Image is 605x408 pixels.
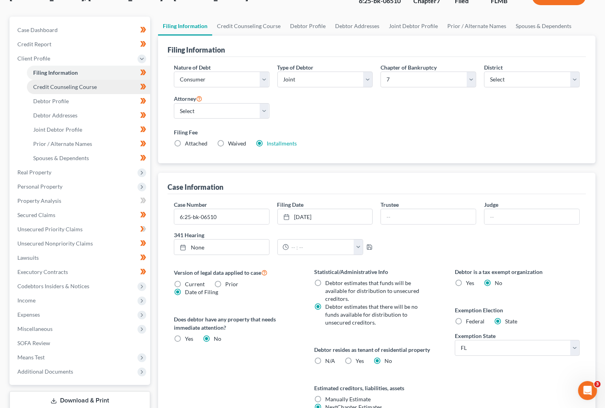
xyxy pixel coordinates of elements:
[17,212,55,218] span: Secured Claims
[228,140,246,147] span: Waived
[484,200,498,209] label: Judge
[315,384,439,392] label: Estimated creditors, liabilities, assets
[225,281,238,287] span: Prior
[484,63,503,72] label: District
[185,140,207,147] span: Attached
[27,80,150,94] a: Credit Counseling Course
[289,240,354,255] input: -- : --
[381,200,399,209] label: Trustee
[174,268,299,277] label: Version of legal data applied to case
[381,63,437,72] label: Chapter of Bankruptcy
[33,112,77,119] span: Debtor Addresses
[33,83,97,90] span: Credit Counseling Course
[594,381,601,387] span: 3
[277,200,304,209] label: Filing Date
[278,209,373,224] a: [DATE]
[17,325,53,332] span: Miscellaneous
[484,209,579,224] input: --
[33,98,69,104] span: Debtor Profile
[214,335,221,342] span: No
[33,140,92,147] span: Prior / Alternate Names
[17,169,51,176] span: Real Property
[384,17,443,36] a: Joint Debtor Profile
[267,140,297,147] a: Installments
[11,37,150,51] a: Credit Report
[174,209,269,224] input: Enter case number...
[168,45,225,55] div: Filing Information
[27,151,150,165] a: Spouses & Dependents
[17,254,39,261] span: Lawsuits
[578,381,597,400] iframe: Intercom live chat
[326,396,371,402] span: Manually Estimate
[443,17,511,36] a: Prior / Alternate Names
[185,335,193,342] span: Yes
[455,268,580,276] label: Debtor is a tax exempt organization
[168,182,223,192] div: Case Information
[17,226,83,232] span: Unsecured Priority Claims
[158,17,212,36] a: Filing Information
[27,94,150,108] a: Debtor Profile
[11,336,150,350] a: SOFA Review
[326,280,420,302] span: Debtor estimates that funds will be available for distribution to unsecured creditors.
[17,311,40,318] span: Expenses
[381,209,476,224] input: --
[11,208,150,222] a: Secured Claims
[27,66,150,80] a: Filing Information
[17,55,50,62] span: Client Profile
[174,128,580,136] label: Filing Fee
[455,306,580,314] label: Exemption Election
[27,137,150,151] a: Prior / Alternate Names
[33,126,82,133] span: Joint Debtor Profile
[17,354,45,361] span: Means Test
[170,231,377,239] label: 341 Hearing
[174,315,299,332] label: Does debtor have any property that needs immediate attention?
[466,318,484,325] span: Federal
[11,194,150,208] a: Property Analysis
[315,268,439,276] label: Statistical/Administrative Info
[174,94,202,103] label: Attorney
[17,283,89,289] span: Codebtors Insiders & Notices
[27,108,150,123] a: Debtor Addresses
[455,332,496,340] label: Exemption State
[326,303,418,326] span: Debtor estimates that there will be no funds available for distribution to unsecured creditors.
[285,17,330,36] a: Debtor Profile
[385,357,392,364] span: No
[277,63,314,72] label: Type of Debtor
[326,357,335,364] span: N/A
[17,268,68,275] span: Executory Contracts
[11,236,150,251] a: Unsecured Nonpriority Claims
[33,155,89,161] span: Spouses & Dependents
[11,222,150,236] a: Unsecured Priority Claims
[174,240,269,255] a: None
[17,197,61,204] span: Property Analysis
[11,265,150,279] a: Executory Contracts
[505,318,517,325] span: State
[17,297,36,304] span: Income
[212,17,285,36] a: Credit Counseling Course
[17,26,58,33] span: Case Dashboard
[11,23,150,37] a: Case Dashboard
[495,280,502,286] span: No
[511,17,576,36] a: Spouses & Dependents
[17,240,93,247] span: Unsecured Nonpriority Claims
[33,69,78,76] span: Filing Information
[330,17,384,36] a: Debtor Addresses
[174,200,207,209] label: Case Number
[11,251,150,265] a: Lawsuits
[17,183,62,190] span: Personal Property
[17,368,73,375] span: Additional Documents
[17,340,50,346] span: SOFA Review
[315,346,439,354] label: Debtor resides as tenant of residential property
[185,281,205,287] span: Current
[17,41,51,47] span: Credit Report
[466,280,474,286] span: Yes
[27,123,150,137] a: Joint Debtor Profile
[174,63,211,72] label: Nature of Debt
[356,357,364,364] span: Yes
[185,289,218,295] span: Date of Filing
